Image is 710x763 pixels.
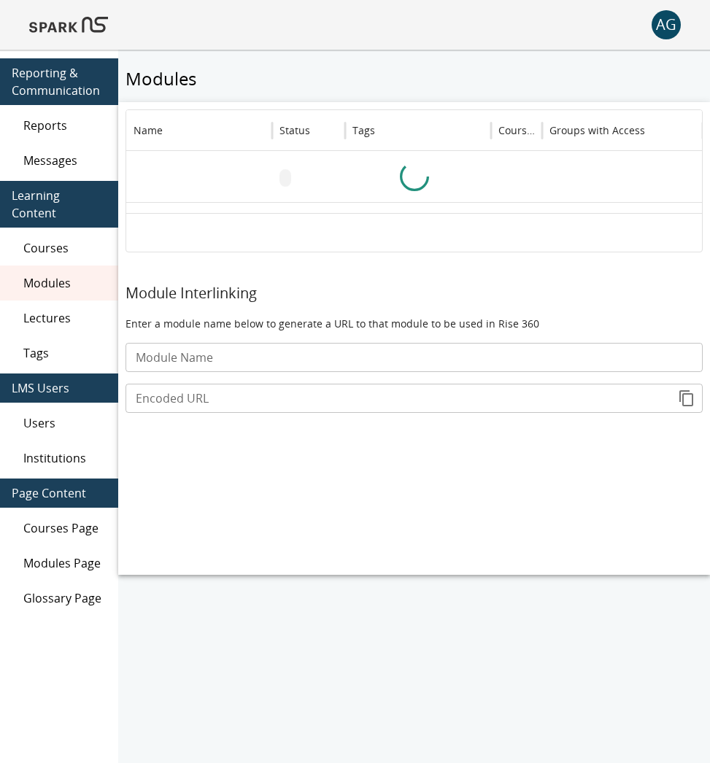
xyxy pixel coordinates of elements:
div: Name [134,123,163,137]
div: Tags [352,123,375,137]
span: Tags [23,344,107,362]
h6: Groups with Access [549,123,645,139]
span: LMS Users [12,379,107,397]
span: Learning Content [12,187,107,222]
button: account of current user [652,10,681,39]
span: Courses Page [23,519,107,537]
button: copy to clipboard [672,384,701,413]
span: Modules Page [23,554,107,572]
div: Status [279,123,310,137]
span: Courses [23,239,107,257]
span: Reporting & Communication [12,64,107,99]
span: Messages [23,152,107,169]
span: Institutions [23,449,107,467]
span: Reports [23,117,107,134]
span: Glossary Page [23,589,107,607]
div: AG [652,10,681,39]
span: Modules [23,274,107,292]
h6: Module Interlinking [126,282,703,305]
span: Users [23,414,107,432]
img: Logo of SPARK at Stanford [29,7,108,42]
div: Courses [498,123,535,137]
span: Page Content [12,484,107,502]
h5: Modules [118,67,710,90]
span: Lectures [23,309,107,327]
p: Enter a module name below to generate a URL to that module to be used in Rise 360 [126,317,703,331]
